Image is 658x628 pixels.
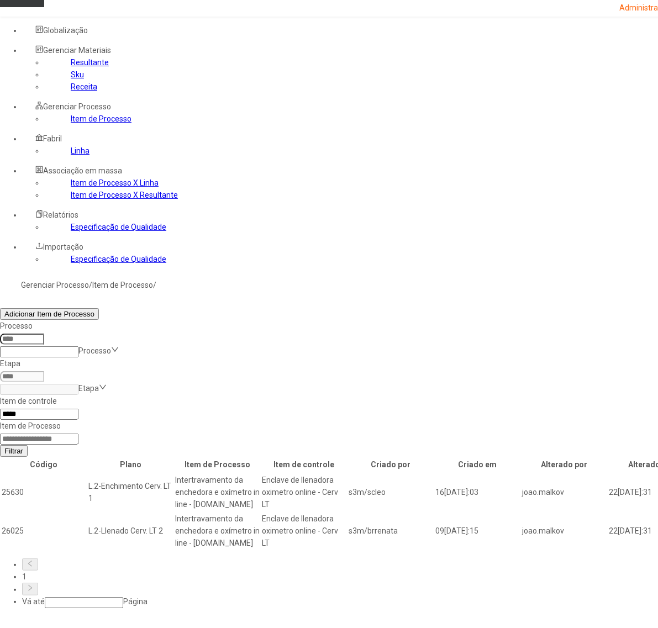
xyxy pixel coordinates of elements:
a: Resultante [71,58,109,67]
td: 09[DATE]:15 [435,512,520,550]
span: Associação em massa [43,166,122,175]
a: Item de Processo X Resultante [71,191,178,199]
a: 1 [22,572,27,581]
a: Item de Processo X Linha [71,178,159,187]
span: Filtrar [4,447,23,455]
span: Relatórios [43,210,78,219]
td: Intertravamento da enchedora e oxímetro in line - [DOMAIN_NAME] [175,473,260,511]
td: L.2-Llenado Cerv. LT 2 [88,512,173,550]
a: Item de Processo [71,114,131,123]
nz-breadcrumb-separator: / [89,281,92,289]
a: Especificação de Qualidade [71,255,166,263]
td: s3m/brrenata [348,512,434,550]
th: Item de Processo [175,458,260,471]
a: Receita [71,82,97,91]
a: Item de Processo [92,281,153,289]
span: Importação [43,242,83,251]
td: Enclave de llenadora oximetro online - Cerv LT [261,512,347,550]
td: 25630 [1,473,87,511]
th: Plano [88,458,173,471]
th: Criado por [348,458,434,471]
td: L.2-Enchimento Cerv. LT 1 [88,473,173,511]
th: Criado em [435,458,520,471]
span: Gerenciar Processo [43,102,111,111]
nz-breadcrumb-separator: / [153,281,156,289]
td: 16[DATE]:03 [435,473,520,511]
a: Gerenciar Processo [21,281,89,289]
span: Fabril [43,134,62,143]
td: joao.malkov [522,512,607,550]
td: s3m/scleo [348,473,434,511]
a: Sku [71,70,84,79]
th: Item de controle [261,458,347,471]
span: Gerenciar Materiais [43,46,111,55]
a: Linha [71,146,90,155]
span: Adicionar Item de Processo [4,310,94,318]
span: Globalização [43,26,88,35]
nz-select-placeholder: Etapa [78,384,99,393]
a: Especificação de Qualidade [71,223,166,231]
th: Alterado por [522,458,607,471]
th: Código [1,458,87,471]
td: Enclave de llenadora oximetro online - Cerv LT [261,473,347,511]
td: Intertravamento da enchedora e oxímetro in line - [DOMAIN_NAME] [175,512,260,550]
nz-select-placeholder: Processo [78,346,111,355]
td: joao.malkov [522,473,607,511]
td: 26025 [1,512,87,550]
